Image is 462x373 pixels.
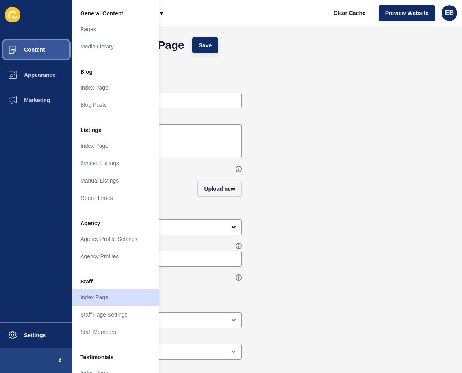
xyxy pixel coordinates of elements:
[80,219,100,227] span: Agency
[199,41,212,49] span: Save
[327,5,372,21] button: Clear Cache
[72,323,159,341] a: Staff Members
[72,21,159,38] a: Pages
[80,126,102,134] span: Listings
[80,9,123,17] span: General Content
[385,9,429,17] span: Preview Website
[379,5,435,21] button: Preview Website
[204,185,235,193] span: Upload new
[72,79,159,96] a: Index Page
[84,219,242,235] div: open menu
[84,344,242,360] div: open menu
[72,38,159,55] a: Media Library
[72,155,159,172] a: Synced Listings
[72,189,159,207] a: Open Homes
[80,68,93,76] span: Blog
[72,96,159,114] a: Blog Posts
[72,289,159,306] a: Index Page
[72,137,159,155] a: Index Page
[334,9,366,17] span: Clear Cache
[72,230,159,248] a: Agency Profile Settings
[72,306,159,323] a: Staff Page Settings
[197,181,242,197] button: Upload new
[84,312,242,328] div: open menu
[192,37,219,53] button: Save
[72,172,159,189] a: Manual Listings
[80,353,114,361] span: Testimonials
[72,248,159,265] a: Agency Profiles
[445,9,454,17] span: EB
[80,278,93,285] span: Staff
